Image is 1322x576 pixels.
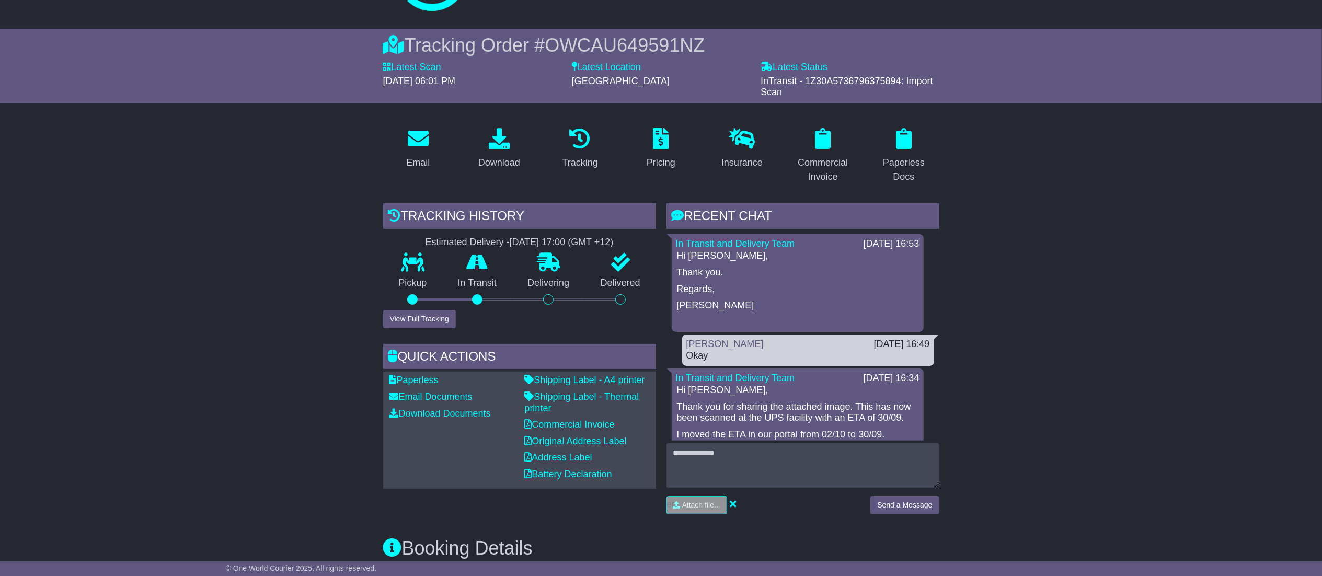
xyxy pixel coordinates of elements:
[666,203,939,232] div: RECENT CHAT
[383,278,443,289] p: Pickup
[864,373,919,384] div: [DATE] 16:34
[761,62,827,73] label: Latest Status
[876,156,933,184] div: Paperless Docs
[562,156,597,170] div: Tracking
[677,401,918,424] p: Thank you for sharing the attached image. This has now been scanned at the UPS facility with an E...
[869,124,939,188] a: Paperless Docs
[383,76,456,86] span: [DATE] 06:01 PM
[510,237,614,248] div: [DATE] 17:00 (GMT +12)
[761,76,933,98] span: InTransit - 1Z30A5736796375894: Import Scan
[676,373,795,383] a: In Transit and Delivery Team
[383,62,441,73] label: Latest Scan
[677,284,918,295] p: Regards,
[870,496,939,514] button: Send a Message
[676,238,795,249] a: In Transit and Delivery Team
[525,469,612,479] a: Battery Declaration
[677,267,918,279] p: Thank you.
[525,419,615,430] a: Commercial Invoice
[525,391,639,413] a: Shipping Label - Thermal printer
[545,34,705,56] span: OWCAU649591NZ
[399,124,436,174] a: Email
[472,124,527,174] a: Download
[383,34,939,56] div: Tracking Order #
[512,278,585,289] p: Delivering
[677,300,918,312] p: [PERSON_NAME]
[442,278,512,289] p: In Transit
[721,156,763,170] div: Insurance
[383,237,656,248] div: Estimated Delivery -
[677,250,918,262] p: Hi [PERSON_NAME],
[383,203,656,232] div: Tracking history
[389,391,473,402] a: Email Documents
[677,429,918,441] p: I moved the ETA in our portal from 02/10 to 30/09.
[383,538,939,559] h3: Booking Details
[383,310,456,328] button: View Full Tracking
[585,278,656,289] p: Delivered
[406,156,430,170] div: Email
[389,375,439,385] a: Paperless
[686,339,764,349] a: [PERSON_NAME]
[525,375,645,385] a: Shipping Label - A4 printer
[647,156,675,170] div: Pricing
[525,452,592,463] a: Address Label
[555,124,604,174] a: Tracking
[788,124,858,188] a: Commercial Invoice
[478,156,520,170] div: Download
[677,385,918,396] p: Hi [PERSON_NAME],
[383,344,656,372] div: Quick Actions
[572,62,641,73] label: Latest Location
[874,339,930,350] div: [DATE] 16:49
[525,436,627,446] a: Original Address Label
[864,238,919,250] div: [DATE] 16:53
[640,124,682,174] a: Pricing
[686,350,930,362] div: Okay
[572,76,670,86] span: [GEOGRAPHIC_DATA]
[715,124,769,174] a: Insurance
[389,408,491,419] a: Download Documents
[226,564,377,572] span: © One World Courier 2025. All rights reserved.
[795,156,852,184] div: Commercial Invoice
